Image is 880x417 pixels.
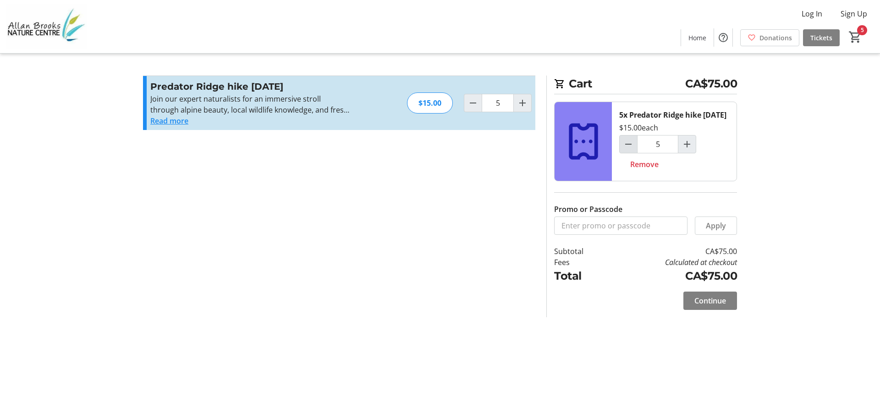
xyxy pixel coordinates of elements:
a: Tickets [803,29,840,46]
button: Help [714,28,732,47]
span: Sign Up [841,8,867,19]
td: Subtotal [554,246,607,257]
label: Promo or Passcode [554,204,622,215]
span: Donations [759,33,792,43]
button: Increment by one [678,135,696,153]
button: Log In [794,6,830,21]
td: Fees [554,257,607,268]
span: Log In [802,8,822,19]
span: Tickets [810,33,832,43]
div: 5x Predator Ridge hike [DATE] [619,109,726,120]
span: CA$75.00 [685,76,737,92]
span: Home [688,33,706,43]
input: Predator Ridge hike September 13th 2025 Quantity [482,94,514,112]
td: CA$75.00 [607,246,737,257]
h3: Predator Ridge hike [DATE] [150,80,351,93]
button: Sign Up [833,6,874,21]
div: $15.00 [407,92,453,114]
a: Home [681,29,714,46]
button: Decrement by one [464,94,482,112]
p: Join our expert naturalists for an immersive stroll through alpine beauty, local wildlife knowled... [150,93,351,115]
a: Donations [740,29,799,46]
button: Read more [150,115,188,126]
td: CA$75.00 [607,268,737,284]
h2: Cart [554,76,737,94]
span: Continue [694,295,726,306]
input: Enter promo or passcode [554,217,687,235]
div: $15.00 each [619,122,658,133]
span: Apply [706,220,726,231]
button: Remove [619,155,670,173]
button: Decrement by one [620,135,637,153]
img: Allan Brooks Nature Centre's Logo [5,4,87,49]
button: Apply [695,217,737,235]
button: Continue [683,292,737,310]
span: Remove [630,159,659,170]
input: Predator Ridge hike September 13th 2025 Quantity [637,135,678,153]
td: Total [554,268,607,284]
button: Increment by one [514,94,531,112]
td: Calculated at checkout [607,257,737,268]
button: Cart [847,29,863,45]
